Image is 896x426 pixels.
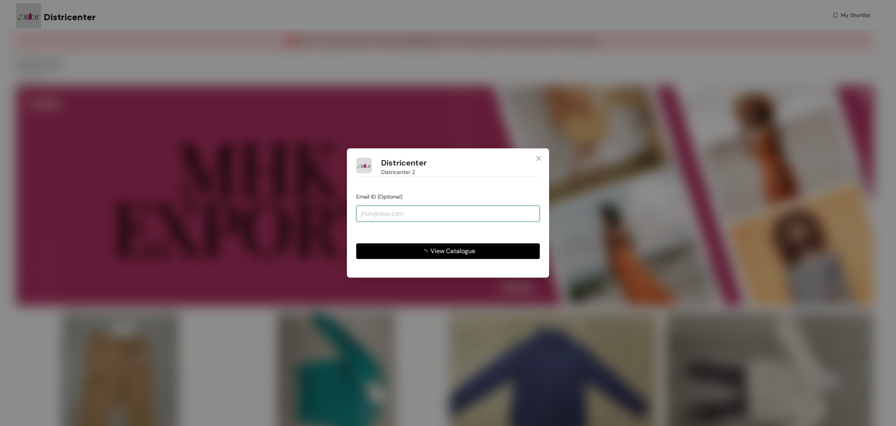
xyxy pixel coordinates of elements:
span: Email ID (Optional) [356,193,402,200]
span: Districenter 2 [381,168,415,176]
button: Close [528,148,549,169]
button: View Catalogue [356,243,540,259]
span: loading [421,249,430,255]
input: jhon@doe.com [356,206,540,221]
h1: Districenter [381,158,427,168]
span: View Catalogue [430,246,475,256]
span: close [535,155,542,162]
img: Buyer Portal [356,158,372,173]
